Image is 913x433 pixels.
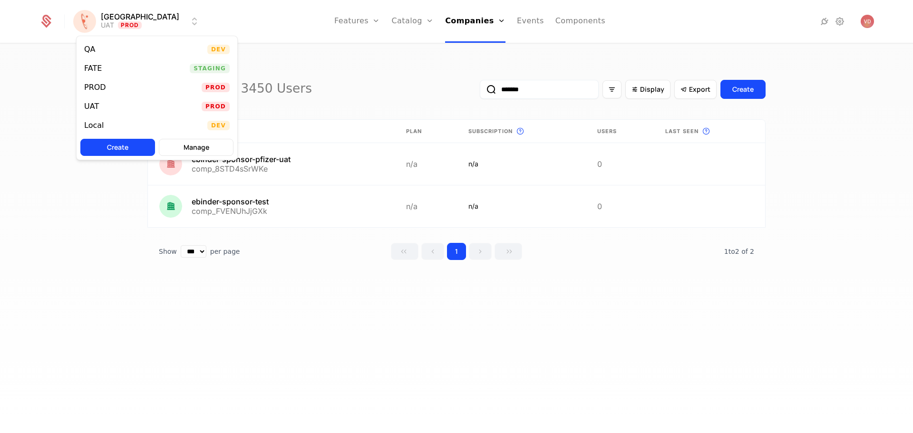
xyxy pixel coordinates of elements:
[84,103,99,110] div: UAT
[190,64,230,73] span: Staging
[202,102,230,111] span: Prod
[84,65,102,72] div: FATE
[207,45,230,54] span: Dev
[84,122,104,129] div: Local
[80,139,155,156] button: Create
[159,139,233,156] button: Manage
[76,36,238,160] div: Select environment
[202,83,230,92] span: Prod
[84,84,106,91] div: PROD
[207,121,230,130] span: Dev
[84,46,96,53] div: QA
